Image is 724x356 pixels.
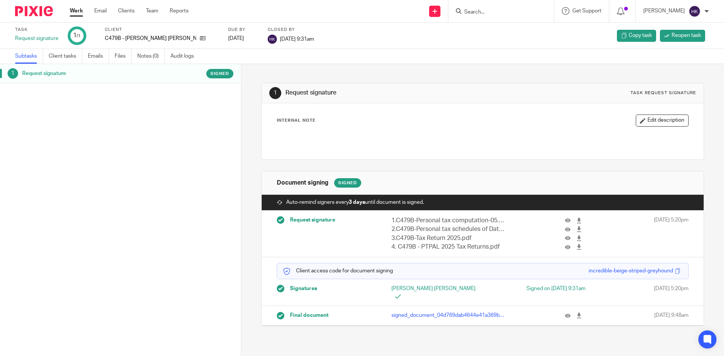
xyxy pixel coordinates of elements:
a: Reopen task [660,30,705,42]
a: Team [146,7,158,15]
a: Audit logs [170,49,199,64]
span: [DATE] 9:31am [280,36,314,41]
p: 3.C479B-Tax Return 2025.pdf [391,234,505,243]
p: signed_document_04d769dab4644e41a369b938108e7d7c.pdf [391,312,505,319]
span: Request signature [290,216,335,224]
a: Email [94,7,107,15]
a: Work [70,7,83,15]
span: Reopen task [672,32,701,39]
div: Signed [334,178,361,188]
div: 1 [8,68,18,79]
span: Copy task [629,32,652,39]
a: Emails [88,49,109,64]
h1: Request signature [22,68,163,79]
span: [DATE] 5:20pm [654,285,689,300]
div: 1 [269,87,281,99]
strong: 3 days [349,200,365,205]
p: Client access code for document signing [283,267,393,275]
button: Edit description [636,115,689,127]
p: Internal Note [277,118,316,124]
span: Auto-remind signers every until document is signed. [286,199,424,206]
div: Task request signature [630,90,696,96]
span: Get Support [572,8,601,14]
span: [DATE] 5:20pm [654,216,689,252]
label: Due by [228,27,258,33]
h1: Request signature [285,89,499,97]
p: 4. C479B - PTPAL 2025 Tax Returns.pdf [391,243,505,251]
a: Clients [118,7,135,15]
img: svg%3E [689,5,701,17]
a: Subtasks [15,49,43,64]
span: [DATE] 9:48am [654,312,689,319]
span: Signatures [290,285,317,292]
a: Notes (0) [137,49,165,64]
span: Final document [290,312,328,319]
span: Signed [210,70,229,77]
p: [PERSON_NAME] [PERSON_NAME] [391,285,483,300]
small: /1 [77,34,81,38]
div: incredible-beige-striped-greyhound [589,267,673,275]
h1: Document signing [277,179,328,187]
img: svg%3E [268,35,277,44]
p: C479B - [PERSON_NAME] [PERSON_NAME] [105,35,196,42]
input: Search [463,9,531,16]
label: Client [105,27,219,33]
div: 1 [73,31,81,40]
p: [PERSON_NAME] [643,7,685,15]
div: Request signature [15,35,58,42]
img: Pixie [15,6,53,16]
div: [DATE] [228,35,258,42]
a: Client tasks [49,49,82,64]
p: 2.C479B-Personal tax schedules of Data-05.04.2025.pdf [391,225,505,234]
a: Copy task [617,30,656,42]
a: Files [115,49,132,64]
div: Signed on [DATE] 9:31am [494,285,586,292]
p: 1.C479B-Personal tax computation-05.04.0225.pdf [391,216,505,225]
label: Closed by [268,27,314,33]
a: Reports [170,7,189,15]
label: Task [15,27,58,33]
